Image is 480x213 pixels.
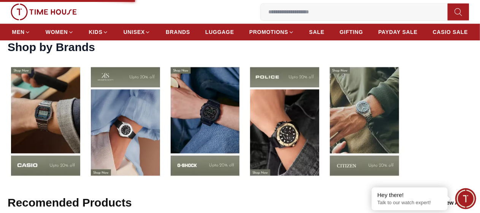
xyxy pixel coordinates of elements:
span: SALE [309,28,325,36]
a: WOMEN [46,25,74,39]
span: BRANDS [166,28,190,36]
img: Shop By Brands - Carlton- UAE [247,62,323,181]
div: Chat Widget [455,188,476,209]
a: UNISEX [124,25,150,39]
a: MEN [12,25,30,39]
span: KIDS [89,28,103,36]
span: WOMEN [46,28,68,36]
img: Shop by Brands - Ecstacy - UAE [326,62,402,181]
a: PAYDAY SALE [378,25,417,39]
img: Shop By Brands - Casio- UAE [87,62,163,181]
div: Hey there! [377,191,442,199]
a: BRANDS [166,25,190,39]
span: MEN [12,28,25,36]
span: GIFTING [340,28,363,36]
span: UNISEX [124,28,145,36]
span: PAYDAY SALE [378,28,417,36]
a: CASIO SALE [433,25,468,39]
span: PROMOTIONS [249,28,288,36]
span: CASIO SALE [433,28,468,36]
a: GIFTING [340,25,363,39]
h2: Shop by Brands [8,40,95,54]
img: Shop by Brands - Quantum- UAE [8,62,84,181]
span: LUGGAGE [205,28,234,36]
a: LUGGAGE [205,25,234,39]
img: Shop By Brands -Tornado - UAE [167,62,243,181]
img: ... [11,3,77,20]
a: KIDS [89,25,108,39]
a: PROMOTIONS [249,25,294,39]
p: Talk to our watch expert! [377,200,442,206]
h2: Recomended Products [8,196,132,210]
a: SALE [309,25,325,39]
